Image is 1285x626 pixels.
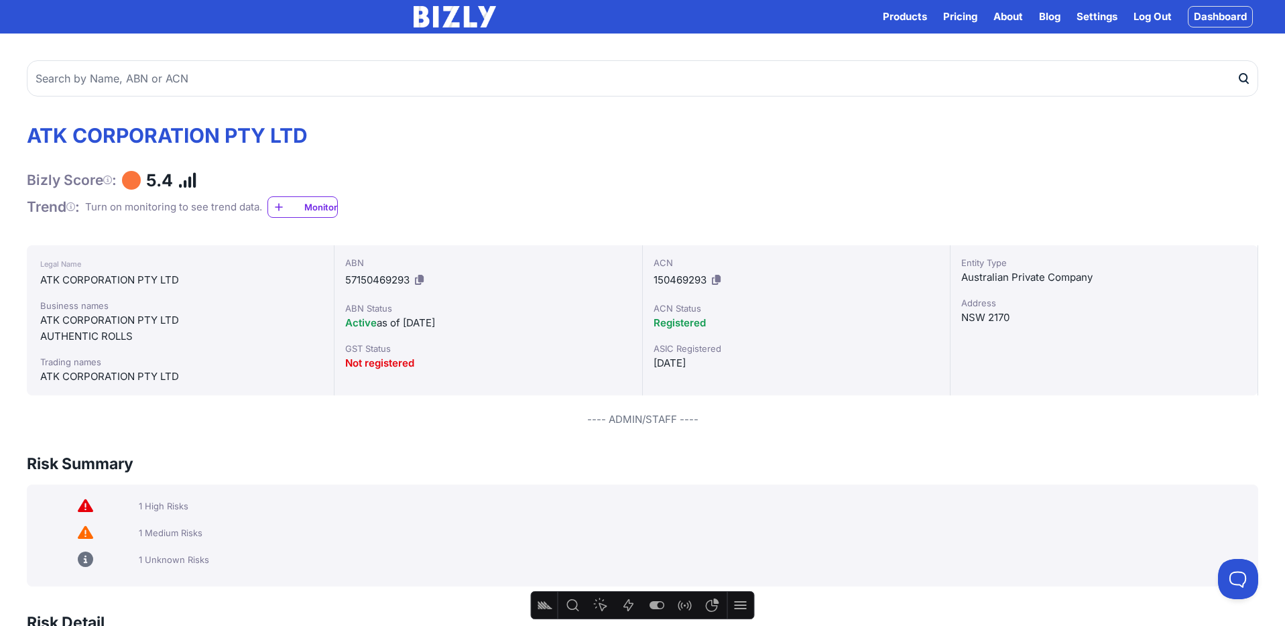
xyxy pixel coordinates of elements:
a: Monitor [267,196,338,218]
div: Australian Private Company [961,269,1247,286]
span: 57150469293 [345,273,410,286]
h1: Trend : [27,198,80,216]
div: ACN [654,256,939,269]
div: ASIC Registered [654,342,939,355]
h1: 5.4 [146,170,173,191]
div: Business names [40,299,320,312]
span: 150469293 [654,273,707,286]
div: AUTHENTIC ROLLS [40,328,320,345]
input: Search by Name, ABN or ACN [27,60,1258,97]
div: 1 Medium Risks [139,526,235,540]
div: ATK CORPORATION PTY LTD [40,272,320,288]
div: Legal Name [40,256,320,272]
a: Settings [1077,9,1117,25]
div: ABN [345,256,631,269]
div: [DATE] [654,355,939,371]
div: NSW 2170 [961,310,1247,326]
div: ACN Status [654,302,939,315]
h1: ATK CORPORATION PTY LTD [27,123,338,149]
div: Entity Type [961,256,1247,269]
div: Trading names [40,355,320,369]
div: 1 Unknown Risks [139,553,235,566]
div: GST Status [345,342,631,355]
div: ABN Status [345,302,631,315]
div: Turn on monitoring to see trend data. [85,199,262,215]
a: Pricing [943,9,977,25]
a: About [993,9,1023,25]
button: Products [883,9,927,25]
h3: Risk Summary [27,454,133,474]
span: Registered [654,316,706,329]
iframe: Toggle Customer Support [1218,559,1258,599]
a: Dashboard [1188,6,1253,27]
span: Active [345,316,377,329]
h1: Bizly Score : [27,172,117,189]
div: 1 High Risks [139,499,235,513]
span: Monitor [304,200,337,214]
span: Not registered [345,357,414,369]
div: ATK CORPORATION PTY LTD [40,312,320,328]
div: as of [DATE] [345,315,631,331]
a: Log Out [1134,9,1172,25]
a: Blog [1039,9,1060,25]
div: Address [961,296,1247,310]
div: ATK CORPORATION PTY LTD [40,369,320,385]
div: ---- ADMIN/STAFF ---- [27,412,1258,428]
